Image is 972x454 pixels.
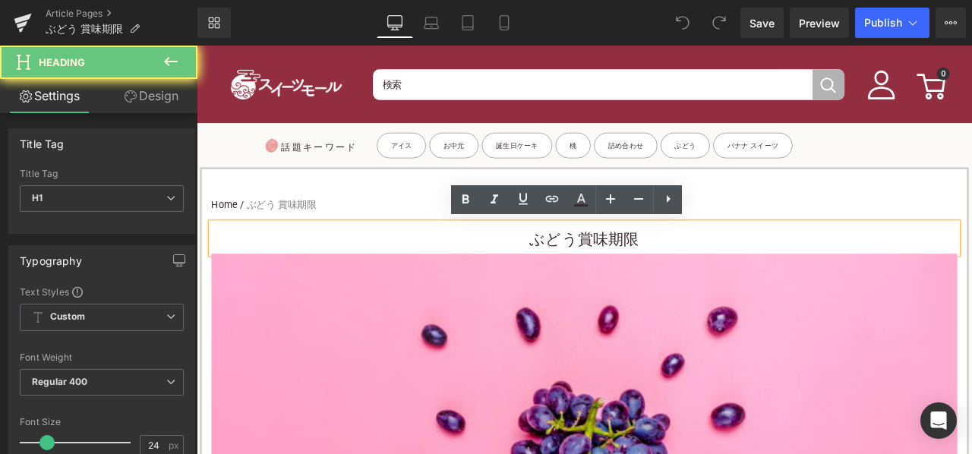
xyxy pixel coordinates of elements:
a: 桃 [425,103,467,134]
img: user1.png [794,30,828,64]
a: Tablet [450,8,486,38]
a: ぶどう [550,103,608,134]
b: Regular 400 [32,376,88,387]
input: When autocomplete results are available use up and down arrows to review and enter to select [209,28,730,65]
span: Heading [39,56,85,68]
span: / [49,178,59,200]
div: Text Styles [20,285,184,298]
div: Typography [20,246,82,267]
span: Preview [799,15,840,31]
a: Home [17,178,49,200]
b: H1 [32,192,43,203]
a: Design [102,79,200,113]
div: Title Tag [20,129,65,150]
a: 詰め合わせ [471,103,546,134]
a: バナナ スイーツ [612,103,706,134]
a: New Library [197,8,231,38]
b: Custom [50,311,85,323]
div: Font Size [20,417,184,427]
button: Publish [855,8,929,38]
a: Mobile [486,8,522,38]
a: お中元 [276,103,334,134]
a: Desktop [377,8,413,38]
div: Open Intercom Messenger [920,402,957,439]
img: スイーツモール [30,1,182,92]
button: Redo [704,8,734,38]
div: Font Weight [20,352,184,363]
button: Undo [667,8,698,38]
button: More [936,8,966,38]
a: Laptop [413,8,450,38]
div: Title Tag [20,169,184,179]
font: ぶどう賞味期限 [395,219,525,240]
nav: breadcrumbs [17,169,901,209]
span: Save [750,15,775,31]
a: 誕生日ケーキ [338,103,421,134]
button: 検索 [730,28,768,65]
a: 0 [851,31,885,61]
span: px [169,440,181,450]
p: 話題キーワード [80,103,191,137]
span: 0 [877,26,892,41]
a: アイス [213,103,272,134]
span: Publish [864,17,902,29]
a: Article Pages [46,8,197,20]
a: Preview [790,8,849,38]
span: ぶどう 賞味期限 [46,23,123,35]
